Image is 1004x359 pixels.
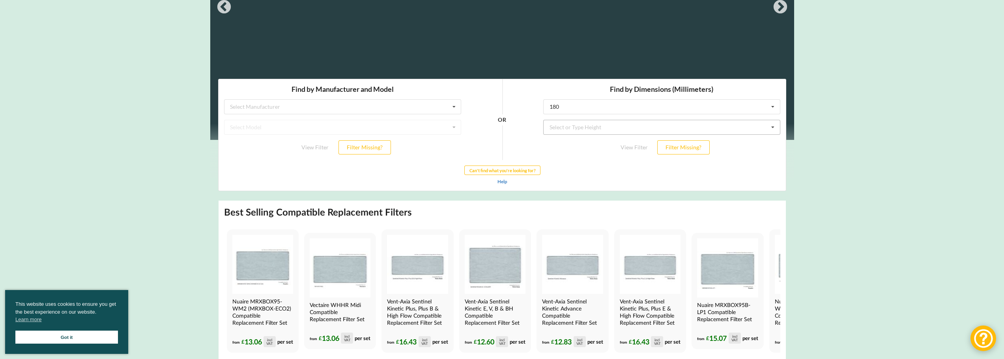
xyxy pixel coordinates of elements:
span: per set [277,339,293,345]
h4: Vent-Axia Sentinel Kinetic E, V, B & BH Compatible Replacement Filter Set [465,298,524,326]
span: from [542,340,550,344]
a: Nuaire MRXBOX95-WH1 Compatible MVHR Filter Replacement Set from MVHR.shop Nuaire MRXBOX95-WH1 (MR... [769,229,841,353]
a: Vent-Axia Sentinel Kinetic Advance Compatible MVHR Filter Replacement Set from MVHR.shop Vent-Axi... [537,229,608,353]
h4: Vent-Axia Sentinel Kinetic Advance Compatible Replacement Filter Set [542,298,601,326]
h4: Nuaire MRXBOX95-WM2 (MRXBOX-ECO2) Compatible Replacement Filter Set [232,298,292,326]
span: per set [432,339,448,345]
span: per set [510,339,525,345]
span: £ [551,337,554,346]
span: from [620,340,627,344]
div: VAT [576,342,583,345]
h2: Best Selling Compatible Replacement Filters [224,206,412,218]
img: Vent-Axia Sentinel Kinetic Advance Compatible MVHR Filter Replacement Set from MVHR.shop [542,235,603,294]
div: 16.43 [396,336,430,347]
span: from [775,340,782,344]
div: VAT [266,342,273,345]
span: per set [665,339,681,345]
span: from [697,337,705,341]
div: Select Manufacturer [12,25,62,31]
h4: Vectaire WHHR Midi Compatible Replacement Filter Set [310,301,369,323]
h4: Vent-Axia Sentinel Kinetic Plus, Plus E & High Flow Compatible Replacement Filter Set [620,298,679,326]
div: incl [422,338,427,342]
img: Nuaire MRXBOX95B-LP1 Compatible MVHR Filter Replacement Set from MVHR.shop [697,238,758,298]
span: per set [587,339,603,345]
button: Can't find what you're looking for? [246,87,322,96]
img: Nuaire MRXBOX95-WH1 Compatible MVHR Filter Replacement Set from MVHR.shop [775,235,836,294]
div: VAT [654,342,660,345]
img: Vent-Axia Sentinel Kinetic Plus, Plus B & High Flow Compatible MVHR Filter Replacement Set from M... [387,235,448,294]
span: per set [742,335,758,341]
a: cookies - Learn more [15,316,41,324]
h4: Nuaire MRXBOX95B-LP1 Compatible Replacement Filter Set [697,301,756,323]
div: 180 [331,25,341,31]
div: incl [344,335,350,338]
div: 13.06 [319,333,353,344]
div: incl [267,338,272,342]
div: VAT [421,342,428,345]
span: £ [319,334,322,343]
span: £ [396,337,399,346]
div: OR [280,41,288,82]
div: VAT [731,338,738,342]
span: This website uses cookies to ensure you get the best experience on our website. [15,300,118,326]
span: from [465,340,472,344]
div: VAT [344,338,350,342]
img: Nuaire MRXBOX95-WM2 Compatible MVHR Filter Replacement Set from MVHR.shop [232,235,293,294]
img: Vectaire WHHR Midi Compatible MVHR Filter Replacement Set from MVHR.shop [310,238,370,298]
span: £ [241,337,245,346]
span: from [310,337,317,341]
button: Filter Missing? [120,61,173,76]
span: £ [629,337,632,346]
img: Vent-Axia Sentinel Kinetic E, V, B & BH Compatible MVHR Filter Replacement Set from MVHR.shop [465,235,525,294]
div: VAT [499,342,505,345]
div: 12.60 [474,336,508,347]
div: 12.83 [551,336,585,347]
h3: Find by Dimensions (Millimeters) [325,6,562,15]
a: Got it cookie [15,331,118,344]
div: 13.06 [241,336,276,347]
a: Vent-Axia Sentinel Kinetic E, V, B & BH Compatible MVHR Filter Replacement Set from MVHR.shop Ven... [459,229,531,353]
h4: Vent-Axia Sentinel Kinetic Plus, Plus B & High Flow Compatible Replacement Filter Set [387,298,446,326]
div: incl [654,338,660,342]
a: Vent-Axia Sentinel Kinetic Plus E & High Flow Compatible MVHR Filter Replacement Set from MVHR.sh... [614,229,686,353]
a: Vent-Axia Sentinel Kinetic Plus, Plus B & High Flow Compatible MVHR Filter Replacement Set from M... [381,229,453,353]
span: from [232,340,240,344]
a: Vectaire WHHR Midi Compatible MVHR Filter Replacement Set from MVHR.shop Vectaire WHHR Midi Compa... [304,233,376,350]
div: cookieconsent [5,290,128,354]
a: Help [279,100,289,105]
h3: Find by Manufacturer and Model [6,6,243,15]
div: incl [577,338,582,342]
img: Vent-Axia Sentinel Kinetic Plus E & High Flow Compatible MVHR Filter Replacement Set from MVHR.shop [620,235,681,294]
span: from [387,340,394,344]
a: Nuaire MRXBOX95B-LP1 Compatible MVHR Filter Replacement Set from MVHR.shop Nuaire MRXBOX95B-LP1 C... [692,233,763,350]
span: per set [355,335,370,341]
button: Filter Missing? [439,61,492,76]
div: incl [499,338,505,342]
b: Can't find what you're looking for? [251,89,318,94]
h4: Nuaire MRXBOX95-WH1 (MRXBOX-ECO3) Compatible Replacement Filter Set [775,298,834,326]
div: incl [732,335,737,338]
a: Nuaire MRXBOX95-WM2 Compatible MVHR Filter Replacement Set from MVHR.shop Nuaire MRXBOX95-WM2 (MR... [227,229,299,353]
div: Select or Type Height [331,46,383,51]
span: £ [474,337,477,346]
div: 16.43 [629,336,663,347]
span: £ [706,334,709,343]
div: 15.07 [706,333,740,344]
